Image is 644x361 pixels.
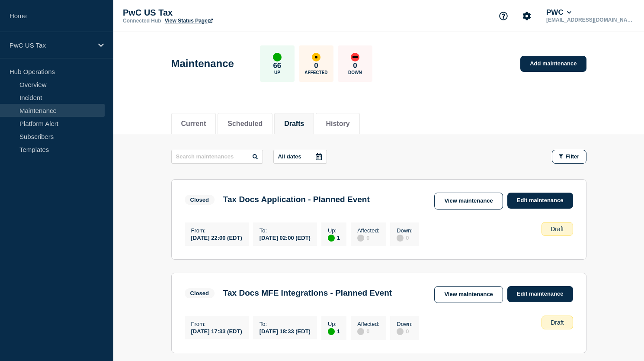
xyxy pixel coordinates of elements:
[227,120,263,128] button: Scheduled
[545,17,634,23] p: [EMAIL_ADDRESS][DOMAIN_NAME]
[191,227,242,234] p: From :
[507,193,573,209] a: Edit maintenance
[353,61,357,70] p: 0
[284,120,304,128] button: Drafts
[260,321,311,327] p: To :
[304,70,327,75] p: Affected
[328,328,335,335] div: up
[397,235,404,242] div: disabled
[273,61,281,70] p: 66
[171,58,234,70] h1: Maintenance
[314,61,318,70] p: 0
[357,327,379,335] div: 0
[397,234,413,242] div: 0
[223,195,370,204] h3: Tax Docs Application - Planned Event
[545,8,573,17] button: PWC
[123,18,161,24] p: Connected Hub
[312,53,320,61] div: affected
[190,290,209,297] div: Closed
[326,120,349,128] button: History
[191,327,242,335] div: [DATE] 17:33 (EDT)
[397,321,413,327] p: Down :
[518,7,536,25] button: Account settings
[397,327,413,335] div: 0
[357,227,379,234] p: Affected :
[348,70,362,75] p: Down
[191,321,242,327] p: From :
[351,53,359,61] div: down
[357,328,364,335] div: disabled
[397,227,413,234] p: Down :
[552,150,586,164] button: Filter
[357,235,364,242] div: disabled
[357,234,379,242] div: 0
[165,18,213,24] a: View Status Page
[171,150,263,164] input: Search maintenances
[434,286,503,303] a: View maintenance
[10,42,93,49] p: PwC US Tax
[507,286,573,302] a: Edit maintenance
[273,150,327,164] button: All dates
[260,234,311,241] div: [DATE] 02:00 (EDT)
[541,222,573,236] div: Draft
[494,7,513,25] button: Support
[123,8,296,18] p: PwC US Tax
[328,327,340,335] div: 1
[273,53,282,61] div: up
[191,234,242,241] div: [DATE] 22:00 (EDT)
[223,288,392,298] h3: Tax Docs MFE Integrations - Planned Event
[260,327,311,335] div: [DATE] 18:33 (EDT)
[278,153,301,160] p: All dates
[434,193,503,210] a: View maintenance
[181,120,206,128] button: Current
[328,234,340,242] div: 1
[541,316,573,329] div: Draft
[190,197,209,203] div: Closed
[274,70,280,75] p: Up
[260,227,311,234] p: To :
[328,321,340,327] p: Up :
[328,235,335,242] div: up
[520,56,586,72] a: Add maintenance
[566,153,580,160] span: Filter
[397,328,404,335] div: disabled
[357,321,379,327] p: Affected :
[328,227,340,234] p: Up :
